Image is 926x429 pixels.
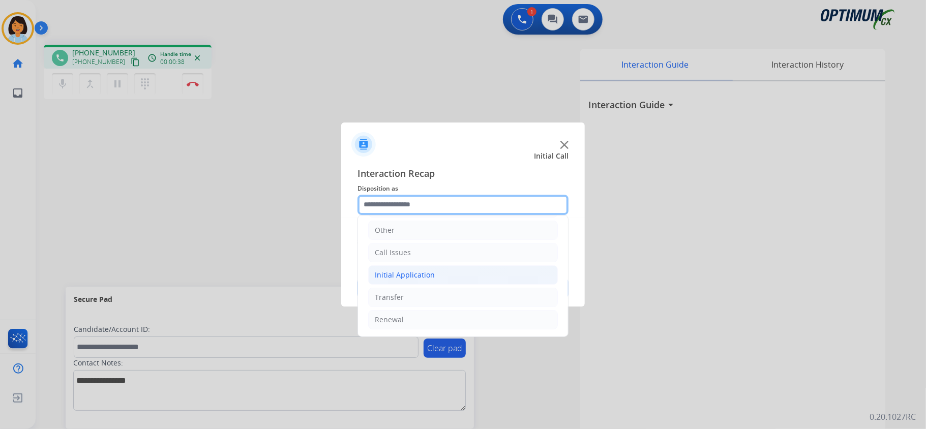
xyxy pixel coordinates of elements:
div: Transfer [375,292,404,302]
span: Interaction Recap [357,166,569,182]
div: Call Issues [375,248,411,258]
div: Initial Application [375,270,435,280]
div: Renewal [375,315,404,325]
p: 0.20.1027RC [870,411,916,423]
img: contactIcon [351,132,376,157]
span: Initial Call [534,151,569,161]
div: Other [375,225,395,235]
span: Disposition as [357,182,569,195]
